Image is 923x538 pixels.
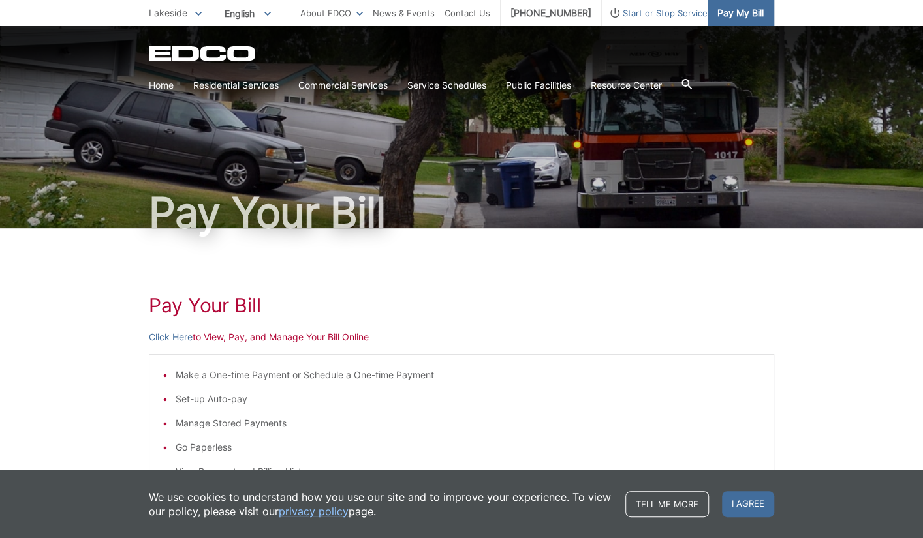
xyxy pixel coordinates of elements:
a: EDCD logo. Return to the homepage. [149,46,257,61]
li: Go Paperless [176,440,760,455]
li: Set-up Auto-pay [176,392,760,406]
p: We use cookies to understand how you use our site and to improve your experience. To view our pol... [149,490,612,518]
li: Make a One-time Payment or Schedule a One-time Payment [176,368,760,382]
li: View Payment and Billing History [176,464,760,479]
a: privacy policy [279,504,349,518]
a: About EDCO [300,6,363,20]
a: Home [149,78,174,93]
span: English [215,3,281,24]
span: Pay My Bill [717,6,764,20]
a: Click Here [149,330,193,344]
span: I agree [722,491,774,517]
a: Public Facilities [506,78,571,93]
span: Lakeside [149,7,187,18]
p: to View, Pay, and Manage Your Bill Online [149,330,774,344]
li: Manage Stored Payments [176,416,760,430]
a: Residential Services [193,78,279,93]
a: Resource Center [591,78,662,93]
h1: Pay Your Bill [149,192,774,233]
a: Tell me more [625,491,709,517]
a: Commercial Services [298,78,388,93]
h1: Pay Your Bill [149,293,774,317]
a: Service Schedules [407,78,486,93]
a: News & Events [373,6,435,20]
a: Contact Us [445,6,490,20]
